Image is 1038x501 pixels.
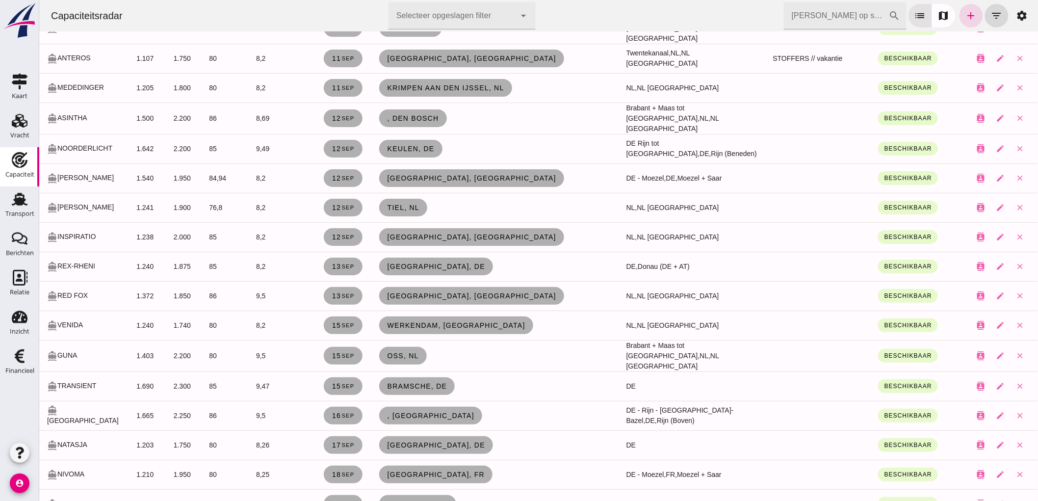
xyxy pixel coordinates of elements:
td: 1.900 [127,193,162,222]
td: 2.200 [127,103,162,134]
span: Beschikbaar [845,322,893,329]
span: Beschikbaar [845,292,893,299]
td: 8,25 [209,460,259,489]
div: NIVOMA [8,469,81,480]
div: TRANSIENT [8,381,81,392]
span: Rijn (Boven) [618,417,655,424]
span: 16 [292,412,315,420]
a: 15sep [285,316,323,334]
a: [GEOGRAPHIC_DATA], [GEOGRAPHIC_DATA] [340,169,525,187]
span: [GEOGRAPHIC_DATA], de [348,263,446,270]
button: Beschikbaar [839,468,899,481]
i: edit [957,382,966,391]
i: close [977,83,986,92]
a: Oss, nl [340,347,388,365]
span: 15 [292,321,315,329]
span: [GEOGRAPHIC_DATA], [GEOGRAPHIC_DATA] [348,174,518,182]
div: GUNA [8,350,81,361]
small: sep [302,175,315,181]
span: [GEOGRAPHIC_DATA], de [348,441,446,449]
a: [GEOGRAPHIC_DATA], de [340,258,454,275]
td: 1.203 [89,430,127,460]
span: Beschikbaar [845,204,893,211]
span: NL [GEOGRAPHIC_DATA] [587,114,680,132]
div: ANTEROS [8,53,81,64]
small: sep [302,55,315,61]
span: STOFFERS // vakantie [734,54,804,62]
i: close [977,262,986,271]
td: 9,5 [209,281,259,311]
small: sep [302,234,315,240]
small: sep [302,383,315,389]
span: Beschikbaar [845,175,893,182]
i: directions_boat [8,144,18,154]
a: [GEOGRAPHIC_DATA], fr [340,466,454,483]
button: Beschikbaar [839,438,899,452]
a: [GEOGRAPHIC_DATA], [GEOGRAPHIC_DATA] [340,50,525,67]
span: Bramsche, de [348,382,408,390]
td: 80 [162,460,209,489]
span: DE Rijn tot [GEOGRAPHIC_DATA], [587,139,661,158]
button: Beschikbaar [839,409,899,422]
span: NL [GEOGRAPHIC_DATA] [598,292,680,300]
td: 80 [162,311,209,340]
div: NOORDERLICHT [8,143,81,154]
a: 18sep [285,466,323,483]
i: filter_list [952,10,963,22]
td: 2.300 [127,371,162,401]
a: Keulen, de [340,140,403,158]
div: Capaciteitsradar [4,9,91,23]
span: DE [587,382,597,390]
span: Beschikbaar [845,55,893,62]
span: 11 [292,54,315,62]
span: NL [GEOGRAPHIC_DATA] [587,352,680,370]
span: Beschikbaar [845,442,893,448]
td: 8,2 [209,163,259,193]
i: directions_boat [8,83,18,93]
i: directions_boat [8,173,18,184]
span: Krimpen aan den IJssel, nl [348,84,465,92]
span: Beschikbaar [845,145,893,152]
div: [PERSON_NAME] [8,173,81,184]
span: NL, [587,233,598,241]
span: DE, [627,174,638,182]
span: NL, [587,204,598,211]
div: Berichten [6,250,34,256]
i: contacts [937,233,946,241]
span: Beschikbaar [845,352,893,359]
td: 8,2 [209,193,259,222]
small: sep [302,146,315,152]
i: contacts [937,203,946,212]
i: list [875,10,887,22]
span: Werkendam, [GEOGRAPHIC_DATA] [348,321,486,329]
i: close [977,233,986,241]
td: 8,2 [209,311,259,340]
a: 17sep [285,436,323,454]
td: 1.642 [89,134,127,163]
td: 1.800 [127,73,162,103]
i: edit [957,262,966,271]
i: edit [957,83,966,92]
i: close [977,441,986,449]
span: Oss, nl [348,352,380,360]
span: Tiel, nl [348,204,381,211]
a: Werkendam, [GEOGRAPHIC_DATA] [340,316,494,334]
span: NL, [587,292,598,300]
button: Beschikbaar [839,289,899,303]
td: 2.200 [127,134,162,163]
td: 1.210 [89,460,127,489]
div: RED FOX [8,290,81,301]
td: 1.241 [89,193,127,222]
button: Beschikbaar [839,349,899,363]
a: 13sep [285,287,323,305]
div: Capaciteit [5,171,34,178]
span: 12 [292,204,315,211]
td: 8,26 [209,430,259,460]
i: directions_boat [8,262,18,272]
i: edit [957,321,966,330]
i: contacts [937,291,946,300]
i: close [977,291,986,300]
i: close [977,54,986,63]
a: 12sep [285,169,323,187]
td: 1.238 [89,222,127,252]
